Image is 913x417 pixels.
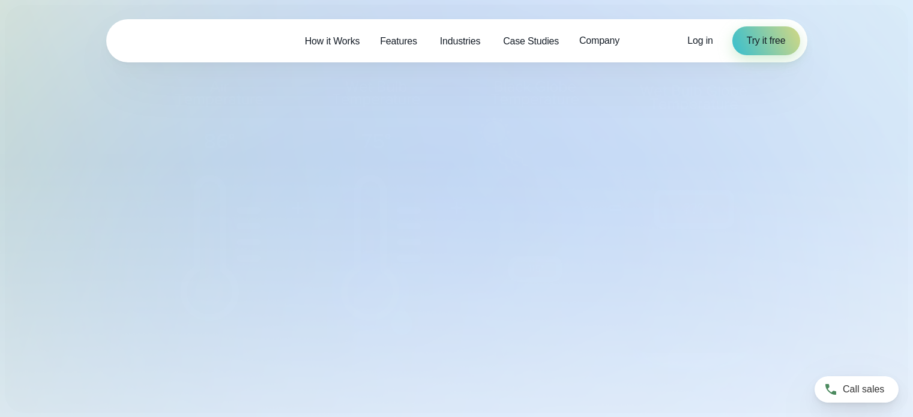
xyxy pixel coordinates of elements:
[493,29,569,53] a: Case Studies
[815,376,899,403] a: Call sales
[579,34,619,48] span: Company
[843,382,884,397] span: Call sales
[295,29,370,53] a: How it Works
[380,34,417,49] span: Features
[687,34,713,48] a: Log in
[440,34,480,49] span: Industries
[732,26,800,55] a: Try it free
[747,34,786,48] span: Try it free
[687,35,713,46] span: Log in
[503,34,559,49] span: Case Studies
[305,34,360,49] span: How it Works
